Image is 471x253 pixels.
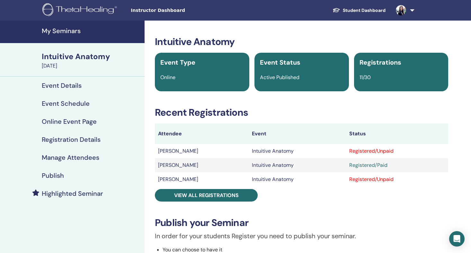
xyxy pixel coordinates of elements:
[249,123,346,144] th: Event
[249,144,346,158] td: Intuitive Anatomy
[260,74,299,81] span: Active Published
[360,58,401,67] span: Registrations
[42,100,90,107] h4: Event Schedule
[333,7,340,13] img: graduation-cap-white.svg
[349,176,445,183] div: Registered/Unpaid
[38,51,145,70] a: Intuitive Anatomy[DATE]
[160,58,195,67] span: Event Type
[396,5,406,15] img: default.jpg
[155,217,448,229] h3: Publish your Seminar
[42,136,101,143] h4: Registration Details
[42,172,64,179] h4: Publish
[155,189,258,202] a: View all registrations
[155,231,448,241] p: In order for your students Register you need to publish your seminar.
[155,158,249,172] td: [PERSON_NAME]
[449,231,465,247] div: Open Intercom Messenger
[42,3,119,18] img: logo.png
[349,147,445,155] div: Registered/Unpaid
[155,144,249,158] td: [PERSON_NAME]
[155,36,448,48] h3: Intuitive Anatomy
[42,51,141,62] div: Intuitive Anatomy
[174,192,239,199] span: View all registrations
[42,27,141,35] h4: My Seminars
[42,154,99,161] h4: Manage Attendees
[349,161,445,169] div: Registered/Paid
[42,118,97,125] h4: Online Event Page
[42,82,82,89] h4: Event Details
[249,158,346,172] td: Intuitive Anatomy
[155,107,448,118] h3: Recent Registrations
[155,123,249,144] th: Attendee
[42,190,103,197] h4: Highlighted Seminar
[42,62,141,70] div: [DATE]
[155,172,249,186] td: [PERSON_NAME]
[260,58,300,67] span: Event Status
[360,74,371,81] span: 11/30
[131,7,227,14] span: Instructor Dashboard
[249,172,346,186] td: Intuitive Anatomy
[160,74,175,81] span: Online
[327,5,391,16] a: Student Dashboard
[346,123,449,144] th: Status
